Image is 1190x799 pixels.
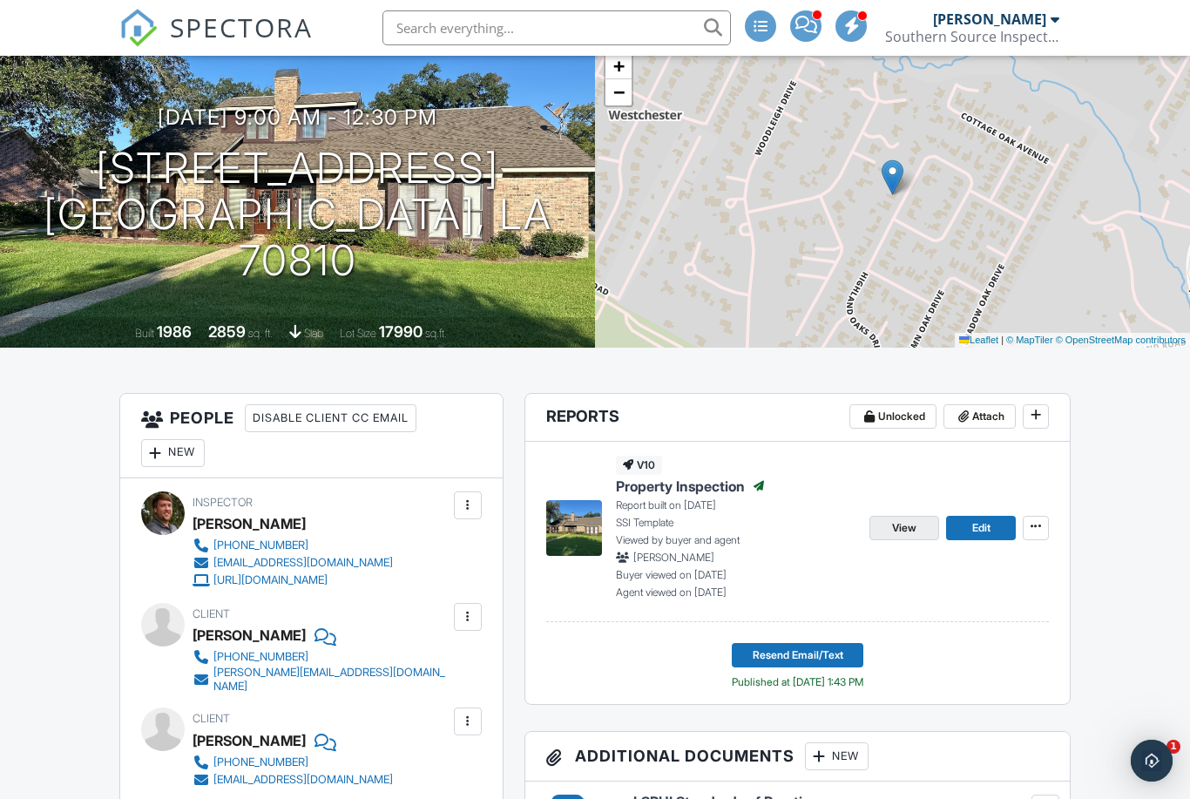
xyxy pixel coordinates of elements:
[213,773,393,787] div: [EMAIL_ADDRESS][DOMAIN_NAME]
[245,404,416,432] div: Disable Client CC Email
[1006,335,1053,345] a: © MapTiler
[193,712,230,725] span: Client
[193,648,450,666] a: [PHONE_NUMBER]
[959,335,998,345] a: Leaflet
[379,322,423,341] div: 17990
[885,28,1059,45] div: Southern Source Inspections
[193,496,253,509] span: Inspector
[304,327,323,340] span: slab
[120,394,503,478] h3: People
[157,322,192,341] div: 1986
[1001,335,1004,345] span: |
[248,327,273,340] span: sq. ft.
[119,9,158,47] img: The Best Home Inspection Software - Spectora
[208,322,246,341] div: 2859
[193,754,393,771] a: [PHONE_NUMBER]
[119,24,313,60] a: SPECTORA
[135,327,154,340] span: Built
[170,9,313,45] span: SPECTORA
[605,53,632,79] a: Zoom in
[613,55,625,77] span: +
[605,79,632,105] a: Zoom out
[193,554,393,572] a: [EMAIL_ADDRESS][DOMAIN_NAME]
[213,650,308,664] div: [PHONE_NUMBER]
[425,327,447,340] span: sq.ft.
[1166,740,1180,754] span: 1
[213,556,393,570] div: [EMAIL_ADDRESS][DOMAIN_NAME]
[193,771,393,789] a: [EMAIL_ADDRESS][DOMAIN_NAME]
[193,728,306,754] div: [PERSON_NAME]
[1056,335,1186,345] a: © OpenStreetMap contributors
[213,573,328,587] div: [URL][DOMAIN_NAME]
[613,81,625,103] span: −
[213,666,450,694] div: [PERSON_NAME][EMAIL_ADDRESS][DOMAIN_NAME]
[933,10,1046,28] div: [PERSON_NAME]
[213,755,308,769] div: [PHONE_NUMBER]
[213,538,308,552] div: [PHONE_NUMBER]
[158,105,437,129] h3: [DATE] 9:00 am - 12:30 pm
[193,572,393,589] a: [URL][DOMAIN_NAME]
[193,622,306,648] div: [PERSON_NAME]
[193,537,393,554] a: [PHONE_NUMBER]
[525,732,1070,782] h3: Additional Documents
[28,146,567,283] h1: [STREET_ADDRESS] [GEOGRAPHIC_DATA], LA 70810
[193,607,230,620] span: Client
[1131,740,1173,782] div: Open Intercom Messenger
[141,439,205,467] div: New
[193,511,306,537] div: [PERSON_NAME]
[882,159,903,195] img: Marker
[340,327,376,340] span: Lot Size
[382,10,731,45] input: Search everything...
[193,666,450,694] a: [PERSON_NAME][EMAIL_ADDRESS][DOMAIN_NAME]
[805,742,869,770] div: New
